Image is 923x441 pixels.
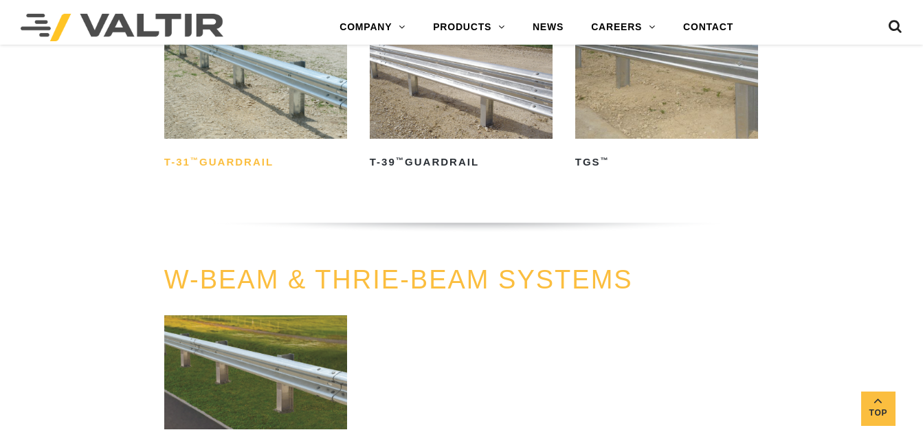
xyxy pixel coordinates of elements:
a: NEWS [519,14,577,41]
img: Valtir [21,14,223,41]
h2: T-39 Guardrail [370,151,553,173]
span: Top [861,405,896,421]
h2: T-31 Guardrail [164,151,347,173]
sup: ™ [396,156,405,164]
h2: TGS [575,151,758,173]
a: Top [861,392,896,426]
a: COMPANY [326,14,419,41]
sup: ™ [190,156,199,164]
a: PRODUCTS [419,14,519,41]
sup: ™ [601,156,610,164]
a: T-39™Guardrail [370,25,553,173]
a: T-31™Guardrail [164,25,347,173]
a: TGS™ [575,25,758,173]
a: CAREERS [577,14,669,41]
a: W-BEAM & THRIE-BEAM SYSTEMS [164,265,633,294]
a: CONTACT [669,14,747,41]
